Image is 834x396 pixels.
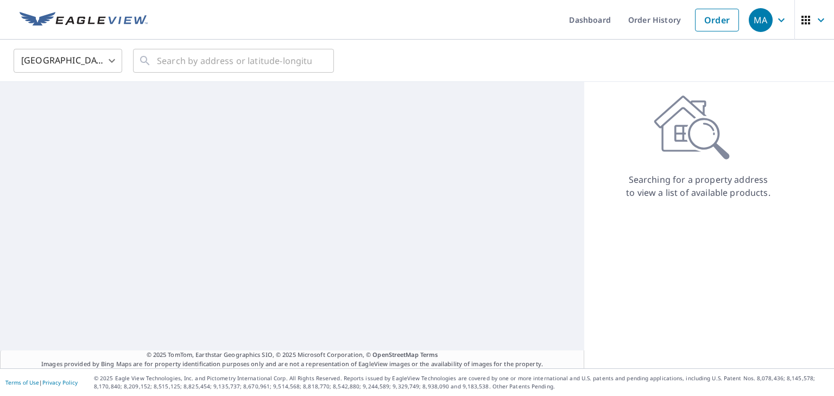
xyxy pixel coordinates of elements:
a: Order [695,9,739,31]
a: OpenStreetMap [372,350,418,359]
div: [GEOGRAPHIC_DATA] [14,46,122,76]
span: © 2025 TomTom, Earthstar Geographics SIO, © 2025 Microsoft Corporation, © [147,350,438,360]
img: EV Logo [20,12,148,28]
input: Search by address or latitude-longitude [157,46,312,76]
p: © 2025 Eagle View Technologies, Inc. and Pictometry International Corp. All Rights Reserved. Repo... [94,374,829,391]
p: | [5,379,78,386]
p: Searching for a property address to view a list of available products. [625,173,771,199]
a: Terms [420,350,438,359]
a: Privacy Policy [42,379,78,386]
a: Terms of Use [5,379,39,386]
div: MA [749,8,773,32]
